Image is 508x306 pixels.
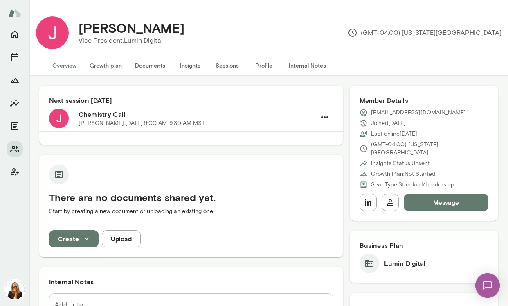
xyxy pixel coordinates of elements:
h6: Internal Notes [49,277,333,287]
h6: Lumin Digital [384,258,426,268]
button: Internal Notes [282,56,333,75]
button: Documents [7,118,23,134]
p: Growth Plan: Not Started [371,170,435,178]
button: Overview [46,56,83,75]
button: Sessions [7,49,23,66]
button: Members [7,141,23,157]
img: Jennifer Miklosi [36,16,69,49]
button: Growth plan [83,56,128,75]
p: Insights Status: Unsent [371,159,430,168]
button: Client app [7,164,23,180]
p: (GMT-04:00) [US_STATE][GEOGRAPHIC_DATA] [348,28,501,38]
button: Insights [172,56,209,75]
p: Last online [DATE] [371,130,417,138]
button: Home [7,26,23,43]
p: [PERSON_NAME] · [DATE] · 9:00 AM-9:30 AM MST [79,119,205,127]
button: Upload [102,230,141,247]
button: Insights [7,95,23,111]
img: Mento [8,5,21,21]
p: Vice President, Lumin Digital [79,36,184,45]
h6: Member Details [360,95,488,105]
button: Growth Plan [7,72,23,88]
h4: [PERSON_NAME] [79,20,184,36]
p: Start by creating a new document or uploading an existing one. [49,207,333,215]
h6: Next session [DATE] [49,95,333,105]
p: (GMT-04:00) [US_STATE][GEOGRAPHIC_DATA] [371,141,488,157]
button: Message [404,194,488,211]
h5: There are no documents shared yet. [49,191,333,204]
button: Create [49,230,99,247]
h6: Chemistry Call [79,109,316,119]
button: Documents [128,56,172,75]
p: Joined [DATE] [371,119,406,127]
button: Profile [245,56,282,75]
p: [EMAIL_ADDRESS][DOMAIN_NAME] [371,109,466,117]
button: Sessions [209,56,245,75]
p: Seat Type: Standard/Leadership [371,181,454,189]
h6: Business Plan [360,240,488,250]
img: Melissa Lemberg [5,280,25,299]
